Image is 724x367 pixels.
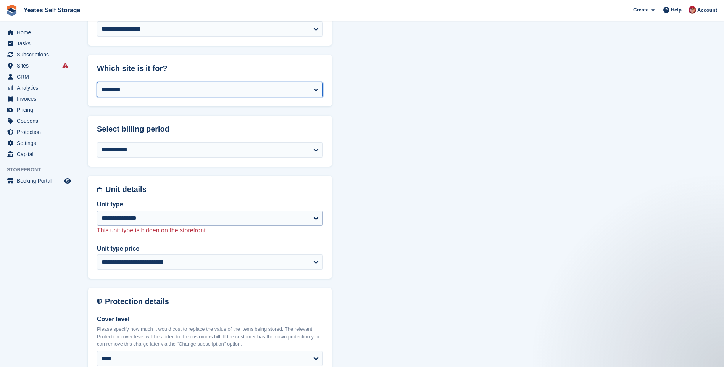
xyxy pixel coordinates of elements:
a: menu [4,127,72,137]
span: Help [671,6,682,14]
span: Coupons [17,116,63,126]
a: menu [4,38,72,49]
h2: Protection details [105,297,323,306]
span: Analytics [17,82,63,93]
img: insurance-details-icon-731ffda60807649b61249b889ba3c5e2b5c27d34e2e1fb37a309f0fde93ff34a.svg [97,297,102,306]
h2: Select billing period [97,125,323,134]
label: Unit type [97,200,323,209]
a: menu [4,105,72,115]
span: Subscriptions [17,49,63,60]
img: Wendie Tanner [689,6,696,14]
span: Protection [17,127,63,137]
a: menu [4,93,72,104]
p: This unit type is hidden on the storefront. [97,226,323,235]
label: Cover level [97,315,323,324]
span: Account [697,6,717,14]
span: Settings [17,138,63,148]
span: Sites [17,60,63,71]
h2: Which site is it for? [97,64,323,73]
p: Please specify how much it would cost to replace the value of the items being stored. The relevan... [97,325,323,348]
span: Pricing [17,105,63,115]
span: Booking Portal [17,175,63,186]
a: menu [4,116,72,126]
a: menu [4,175,72,186]
a: menu [4,149,72,159]
i: Smart entry sync failures have occurred [62,63,68,69]
span: Invoices [17,93,63,104]
a: menu [4,138,72,148]
h2: Unit details [105,185,323,194]
span: Home [17,27,63,38]
a: Preview store [63,176,72,185]
a: menu [4,82,72,93]
img: unit-details-icon-595b0c5c156355b767ba7b61e002efae458ec76ed5ec05730b8e856ff9ea34a9.svg [97,185,102,194]
span: Create [633,6,648,14]
span: Tasks [17,38,63,49]
a: menu [4,49,72,60]
span: Capital [17,149,63,159]
a: menu [4,60,72,71]
img: stora-icon-8386f47178a22dfd0bd8f6a31ec36ba5ce8667c1dd55bd0f319d3a0aa187defe.svg [6,5,18,16]
span: CRM [17,71,63,82]
a: Yeates Self Storage [21,4,84,16]
a: menu [4,27,72,38]
span: Storefront [7,166,76,174]
label: Unit type price [97,244,323,253]
a: menu [4,71,72,82]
